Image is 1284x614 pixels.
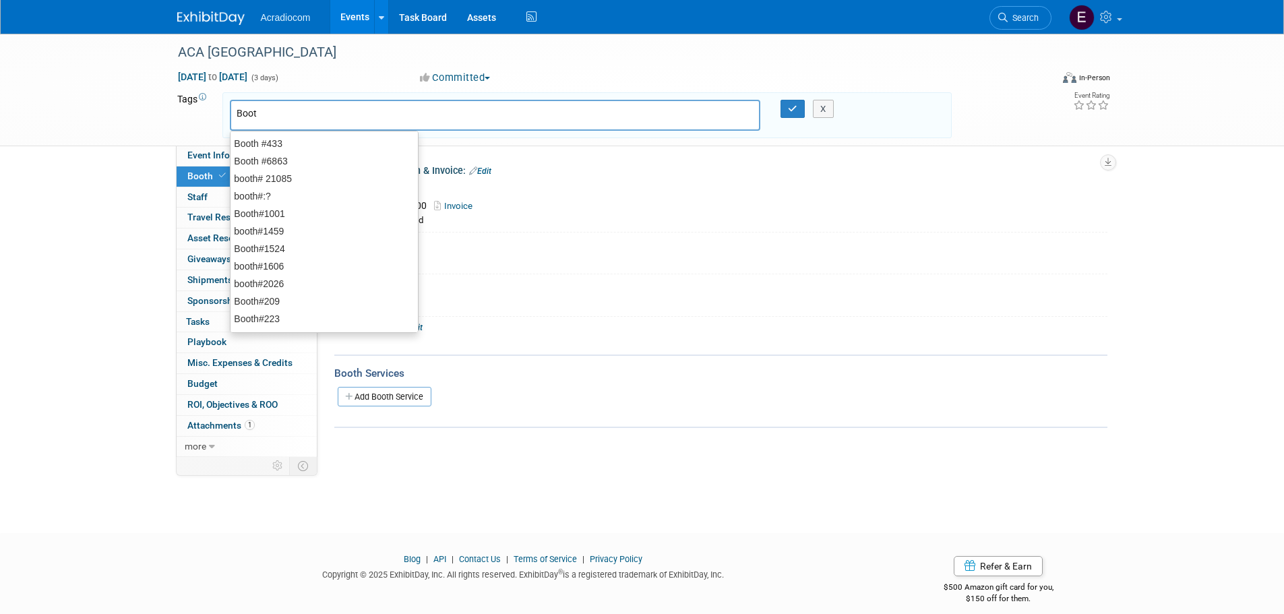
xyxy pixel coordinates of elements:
[1008,13,1039,23] span: Search
[1063,72,1076,83] img: Format-Inperson.png
[503,554,512,564] span: |
[423,554,431,564] span: |
[340,274,1107,291] div: Booth Size:
[173,40,1031,65] div: ACA [GEOGRAPHIC_DATA]
[261,12,311,23] span: Acradiocom
[890,573,1107,604] div: $500 Amazon gift card for you,
[338,387,431,406] a: Add Booth Service
[590,554,642,564] a: Privacy Policy
[177,146,317,166] a: Event Information
[187,295,245,306] span: Sponsorships
[558,568,563,576] sup: ®
[350,290,1097,311] div: 5X10
[177,353,317,373] a: Misc. Expenses & Credits
[177,208,317,228] a: Travel Reservations
[350,180,1097,227] div: Reserved
[177,166,317,187] a: Booth
[231,275,418,293] div: booth#2026
[459,554,501,564] a: Contact Us
[186,316,210,327] span: Tasks
[340,233,1107,249] div: Booth Number:
[250,73,278,82] span: (3 days)
[231,205,418,222] div: Booth#1001
[231,152,418,170] div: Booth #6863
[187,399,278,410] span: ROI, Objectives & ROO
[187,274,233,285] span: Shipments
[177,565,870,581] div: Copyright © 2025 ExhibitDay, Inc. All rights reserved. ExhibitDay is a registered trademark of Ex...
[187,420,255,431] span: Attachments
[187,253,231,264] span: Giveaways
[334,366,1107,381] div: Booth Services
[989,6,1051,30] a: Search
[187,357,293,368] span: Misc. Expenses & Credits
[187,212,270,222] span: Travel Reservations
[206,71,219,82] span: to
[433,554,446,564] a: API
[177,92,210,138] td: Tags
[177,249,317,270] a: Giveaways
[1073,92,1109,99] div: Event Rating
[231,135,418,152] div: Booth #433
[187,378,218,389] span: Budget
[890,593,1107,605] div: $150 off for them.
[177,291,317,311] a: Sponsorships
[514,554,577,564] a: Terms of Service
[185,441,206,452] span: more
[177,437,317,457] a: more
[177,416,317,436] a: Attachments1
[469,166,491,176] a: Edit
[177,270,317,290] a: Shipments
[579,554,588,564] span: |
[231,257,418,275] div: booth#1606
[177,374,317,394] a: Budget
[231,187,418,205] div: booth#:?
[231,293,418,310] div: Booth#209
[231,240,418,257] div: Booth#1524
[434,201,479,211] a: Invoice
[177,71,248,83] span: [DATE] [DATE]
[187,233,268,243] span: Asset Reservations
[1078,73,1110,83] div: In-Person
[415,71,495,85] button: Committed
[972,70,1111,90] div: Event Format
[231,170,418,187] div: booth# 21085
[266,457,290,474] td: Personalize Event Tab Strip
[1069,5,1095,30] img: Elizabeth Martinez
[187,336,226,347] span: Playbook
[187,191,208,202] span: Staff
[813,100,834,119] button: X
[177,187,317,208] a: Staff
[400,323,423,332] a: Edit
[448,554,457,564] span: |
[177,228,317,249] a: Asset Reservations
[177,312,317,332] a: Tasks
[187,171,228,181] span: Booth
[177,332,317,352] a: Playbook
[289,457,317,474] td: Toggle Event Tabs
[177,395,317,415] a: ROI, Objectives & ROO
[404,554,421,564] a: Blog
[231,310,418,328] div: Booth#223
[340,317,1107,334] div: Booth Notes:
[245,420,255,430] span: 1
[954,556,1043,576] a: Refer & Earn
[231,328,418,345] div: Booth#2410
[219,172,226,179] i: Booth reservation complete
[237,106,425,120] input: Type tag and hit enter
[231,222,418,240] div: booth#1459
[177,11,245,25] img: ExhibitDay
[187,150,263,160] span: Event Information
[367,214,1097,227] div: Partially Paid
[340,160,1107,178] div: Booth Reservation & Invoice:
[350,248,1097,269] div: A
